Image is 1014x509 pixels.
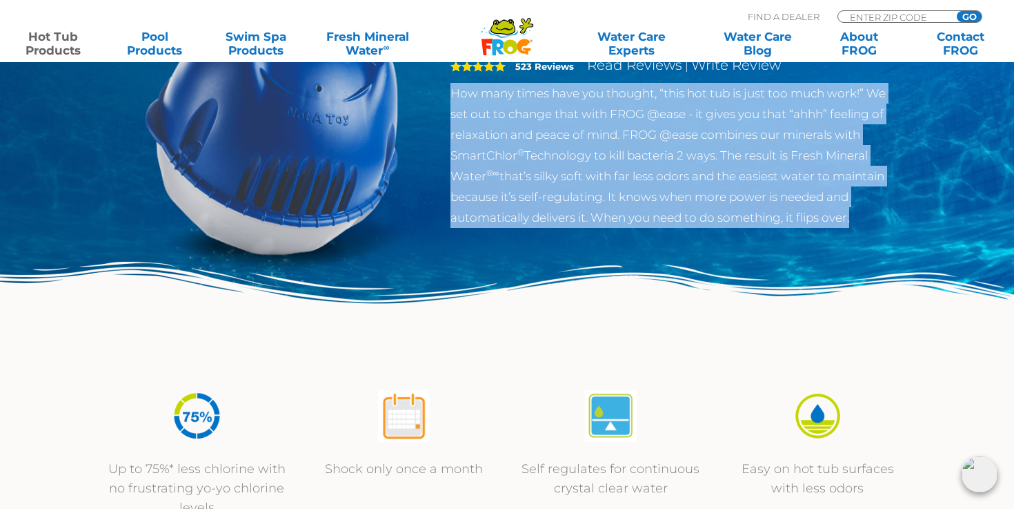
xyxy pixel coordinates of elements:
[14,30,92,57] a: Hot TubProducts
[318,30,417,57] a: Fresh MineralWater∞
[568,30,696,57] a: Water CareExperts
[314,459,493,479] p: Shock only once a month
[962,457,997,492] img: openIcon
[115,30,194,57] a: PoolProducts
[718,30,797,57] a: Water CareBlog
[517,147,524,157] sup: ®
[848,11,942,23] input: Zip Code Form
[691,57,781,73] a: Write Review
[685,59,688,73] span: |
[383,42,389,52] sup: ∞
[515,61,574,72] strong: 523 Reviews
[450,61,506,72] span: 5
[748,10,819,23] p: Find A Dealer
[450,83,901,228] p: How many times have you thought, “this hot tub is just too much work!” We set out to change that ...
[819,30,898,57] a: AboutFROG
[171,390,223,442] img: icon-atease-75percent-less
[587,57,682,73] a: Read Reviews
[922,30,1000,57] a: ContactFROG
[957,11,982,22] input: GO
[585,390,637,442] img: atease-icon-self-regulates
[728,459,907,498] p: Easy on hot tub surfaces with less odors
[521,459,700,498] p: Self regulates for continuous crystal clear water
[486,168,499,178] sup: ®∞
[792,390,844,442] img: icon-atease-easy-on
[378,390,430,442] img: atease-icon-shock-once
[217,30,295,57] a: Swim SpaProducts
